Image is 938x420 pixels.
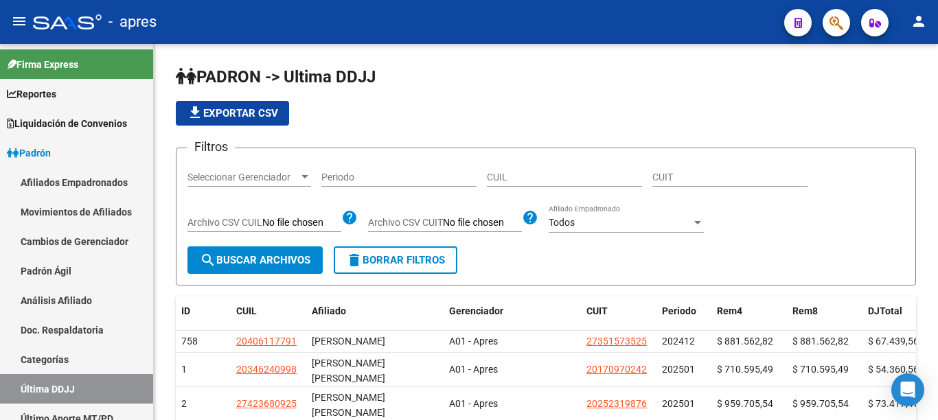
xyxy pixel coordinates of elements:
mat-icon: person [911,13,927,30]
span: - apres [108,7,157,37]
div: $ 710.595,49 [717,362,781,377]
div: $ 67.439,56 [868,334,933,349]
div: $ 881.562,82 [792,334,857,349]
span: A01 - Apres [449,364,498,375]
span: A01 - Apres [449,336,498,347]
input: Archivo CSV CUIL [262,217,341,229]
mat-icon: help [522,209,538,226]
span: A01 - Apres [449,398,498,409]
div: $ 959.705,54 [717,396,781,412]
span: 27351573525 [586,336,647,347]
datatable-header-cell: Rem4 [711,296,787,326]
span: ID [181,305,190,316]
span: Rem4 [717,305,742,316]
span: Exportar CSV [187,107,278,119]
datatable-header-cell: Gerenciador [444,296,581,326]
span: Todos [549,217,575,228]
mat-icon: delete [346,252,363,268]
span: DJTotal [868,305,902,316]
span: CUIT [586,305,608,316]
mat-icon: menu [11,13,27,30]
span: Afiliado [312,305,346,316]
div: $ 881.562,82 [717,334,781,349]
span: 758 [181,336,198,347]
div: $ 54.360,56 [868,362,933,377]
span: Buscar Archivos [200,254,310,266]
span: Liquidación de Convenios [7,116,127,131]
datatable-header-cell: CUIL [231,296,306,326]
span: 2 [181,398,187,409]
span: [PERSON_NAME] [PERSON_NAME] [312,392,385,419]
span: Gerenciador [449,305,503,316]
span: CUIL [236,305,257,316]
datatable-header-cell: Rem8 [787,296,862,326]
span: Reportes [7,86,56,102]
datatable-header-cell: Periodo [656,296,711,326]
datatable-header-cell: CUIT [581,296,656,326]
span: PADRON -> Ultima DDJJ [176,67,376,86]
datatable-header-cell: DJTotal [862,296,938,326]
div: $ 73.417,47 [868,396,933,412]
h3: Filtros [187,137,235,156]
datatable-header-cell: ID [176,296,231,326]
span: Rem8 [792,305,818,316]
div: Open Intercom Messenger [891,373,924,406]
button: Borrar Filtros [334,246,457,274]
span: Periodo [662,305,696,316]
mat-icon: file_download [187,104,203,121]
span: Archivo CSV CUIL [187,217,262,228]
button: Exportar CSV [176,101,289,126]
span: 202501 [662,398,695,409]
span: 1 [181,364,187,375]
span: 20406117791 [236,336,297,347]
div: $ 959.705,54 [792,396,857,412]
span: Seleccionar Gerenciador [187,172,299,183]
div: $ 710.595,49 [792,362,857,377]
span: Firma Express [7,57,78,72]
span: 202501 [662,364,695,375]
span: 20252319876 [586,398,647,409]
datatable-header-cell: Afiliado [306,296,444,326]
mat-icon: help [341,209,358,226]
span: 27423680925 [236,398,297,409]
span: Archivo CSV CUIT [368,217,443,228]
span: [PERSON_NAME] [312,336,385,347]
span: 202412 [662,336,695,347]
span: [PERSON_NAME] [PERSON_NAME] [312,358,385,384]
span: Padrón [7,145,51,161]
span: Borrar Filtros [346,254,445,266]
span: 20170970242 [586,364,647,375]
input: Archivo CSV CUIT [443,217,522,229]
mat-icon: search [200,252,216,268]
button: Buscar Archivos [187,246,323,274]
span: 20346240998 [236,364,297,375]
